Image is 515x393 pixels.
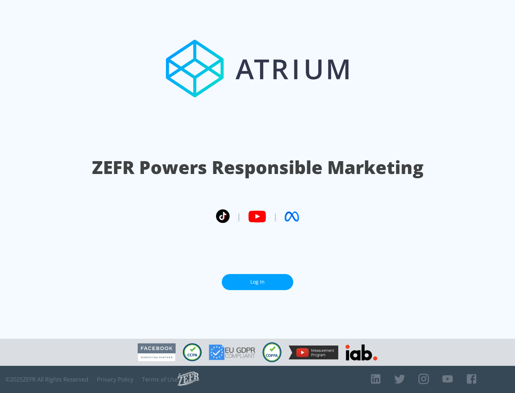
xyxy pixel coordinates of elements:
span: | [237,211,241,222]
img: GDPR Compliant [209,344,255,360]
img: IAB [345,344,377,360]
img: COPPA Compliant [263,342,281,362]
a: Privacy Policy [97,376,133,383]
img: YouTube Measurement Program [289,345,338,359]
img: Facebook Marketing Partner [138,343,176,362]
a: Terms of Use [142,376,178,383]
span: © 2025 ZEFR All Rights Reserved [5,376,88,383]
a: Log In [222,274,293,290]
img: CCPA Compliant [183,343,202,361]
h1: ZEFR Powers Responsible Marketing [92,155,423,180]
span: | [273,211,278,222]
